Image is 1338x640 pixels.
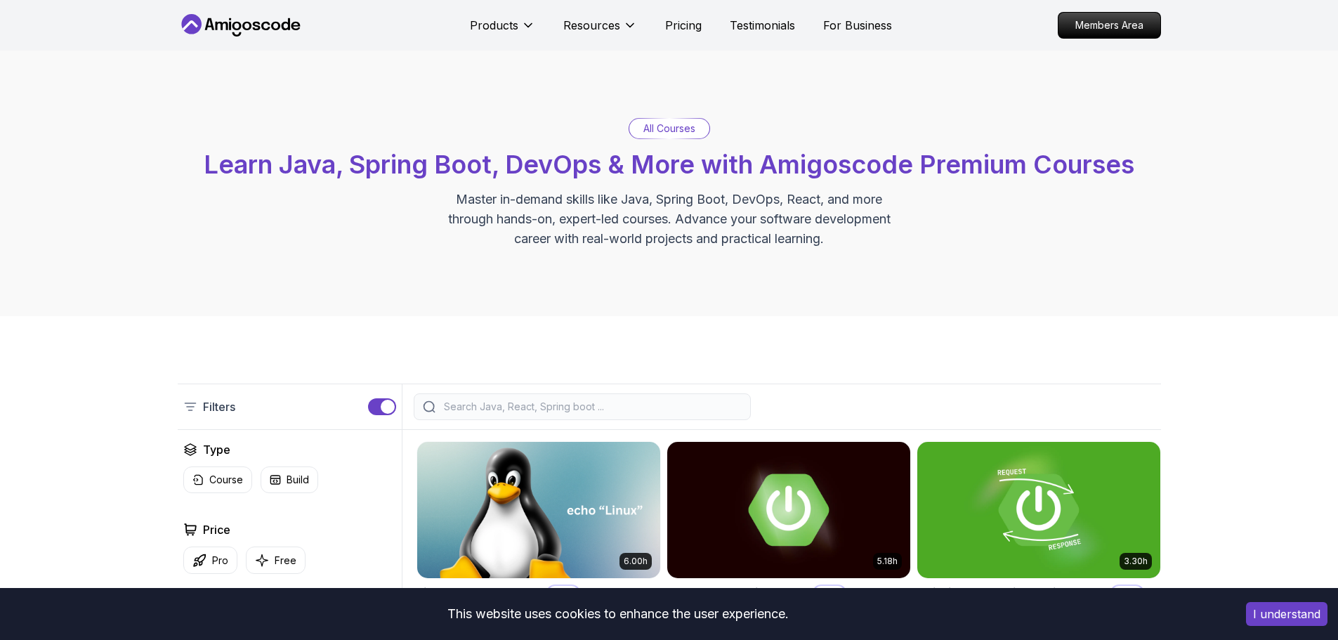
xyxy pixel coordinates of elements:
[261,466,318,493] button: Build
[667,442,910,578] img: Advanced Spring Boot card
[417,441,661,635] a: Linux Fundamentals card6.00hLinux FundamentalsProLearn the fundamentals of Linux and how to use t...
[823,17,892,34] a: For Business
[665,17,702,34] a: Pricing
[1058,13,1160,38] p: Members Area
[433,190,905,249] p: Master in-demand skills like Java, Spring Boot, DevOps, React, and more through hands-on, expert-...
[1058,12,1161,39] a: Members Area
[209,473,243,487] p: Course
[203,398,235,415] p: Filters
[183,547,237,574] button: Pro
[11,599,1225,629] div: This website uses cookies to enhance the user experience.
[730,17,795,34] a: Testimonials
[917,442,1160,578] img: Building APIs with Spring Boot card
[917,583,1105,603] h2: Building APIs with Spring Boot
[667,583,807,603] h2: Advanced Spring Boot
[643,122,695,136] p: All Courses
[470,17,518,34] p: Products
[275,554,296,568] p: Free
[1246,602,1327,626] button: Accept cookies
[563,17,637,45] button: Resources
[417,442,660,578] img: Linux Fundamentals card
[814,586,845,600] p: Pro
[1112,586,1143,600] p: Pro
[1124,556,1148,567] p: 3.30h
[203,521,230,538] h2: Price
[441,400,742,414] input: Search Java, React, Spring boot ...
[203,441,230,458] h2: Type
[183,466,252,493] button: Course
[287,473,309,487] p: Build
[246,547,306,574] button: Free
[417,583,541,603] h2: Linux Fundamentals
[563,17,620,34] p: Resources
[470,17,535,45] button: Products
[204,149,1134,180] span: Learn Java, Spring Boot, DevOps & More with Amigoscode Premium Courses
[212,554,228,568] p: Pro
[548,586,579,600] p: Pro
[624,556,648,567] p: 6.00h
[877,556,898,567] p: 5.18h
